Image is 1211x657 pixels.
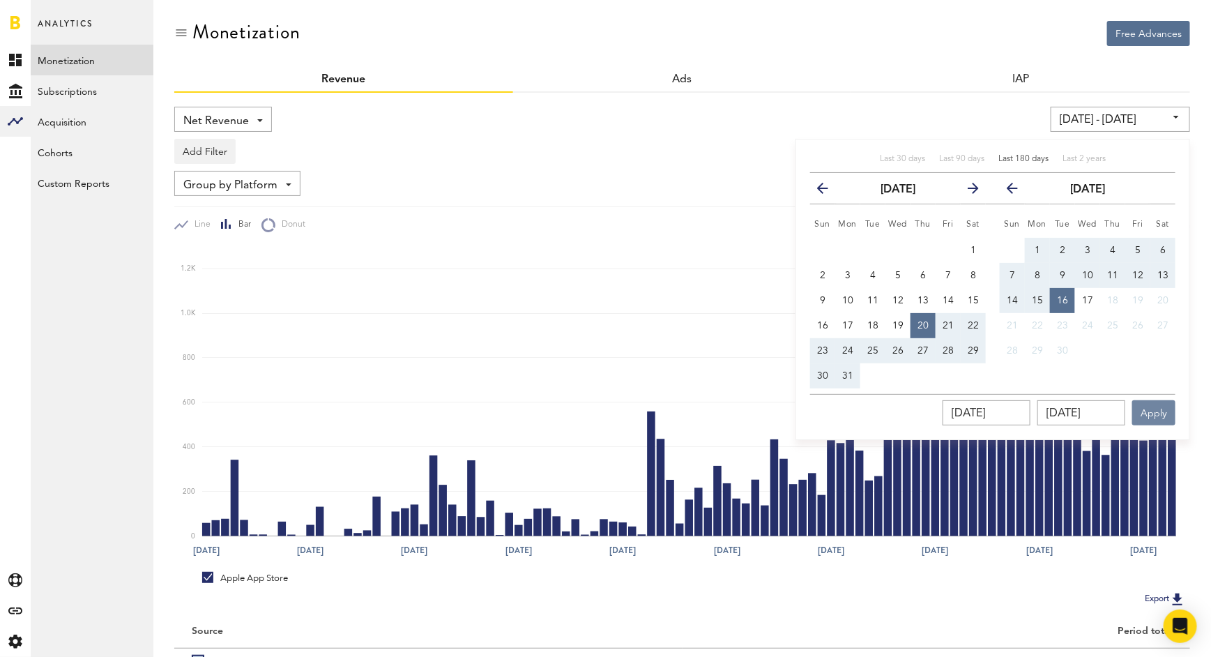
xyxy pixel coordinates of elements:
small: Saturday [967,220,980,229]
strong: [DATE] [881,184,915,195]
button: 21 [1000,313,1025,338]
button: Export [1141,590,1190,608]
button: 3 [1075,238,1100,263]
a: IAP [1012,74,1029,85]
text: [DATE] [505,544,532,557]
text: [DATE] [297,544,323,557]
button: 18 [860,313,885,338]
span: 11 [1107,271,1118,280]
text: 0 [191,533,195,540]
small: Sunday [1005,220,1021,229]
span: 7 [945,271,951,280]
span: 19 [892,321,904,331]
small: Thursday [915,220,931,229]
button: 25 [1100,313,1125,338]
a: Cohorts [31,137,153,167]
span: 27 [1157,321,1168,331]
button: 17 [1075,288,1100,313]
a: Subscriptions [31,75,153,106]
button: 6 [911,263,936,288]
span: 6 [1160,246,1166,255]
button: 17 [835,313,860,338]
button: 16 [1050,288,1075,313]
button: 2 [1050,238,1075,263]
span: 13 [1157,271,1168,280]
button: 11 [1100,263,1125,288]
span: 22 [968,321,979,331]
span: 17 [842,321,853,331]
button: 28 [936,338,961,363]
span: 13 [917,296,929,305]
a: Acquisition [31,106,153,137]
button: 10 [1075,263,1100,288]
span: 1 [1035,246,1040,255]
span: 25 [1107,321,1118,331]
span: 18 [867,321,878,331]
span: 11 [867,296,878,305]
span: 20 [1157,296,1168,305]
button: 15 [961,288,986,313]
button: 10 [835,288,860,313]
button: 23 [810,338,835,363]
button: 7 [1000,263,1025,288]
img: Export [1169,591,1186,607]
span: 31 [842,371,853,381]
div: Period total [700,626,1173,637]
span: 28 [943,346,954,356]
text: 800 [183,354,195,361]
button: 5 [1125,238,1150,263]
button: 9 [1050,263,1075,288]
div: Source [192,626,223,637]
button: 29 [961,338,986,363]
small: Thursday [1105,220,1121,229]
span: 4 [870,271,876,280]
span: 12 [892,296,904,305]
span: Group by Platform [183,174,277,197]
a: Monetization [31,45,153,75]
span: 1 [970,246,976,255]
button: 22 [961,313,986,338]
span: 28 [1007,346,1018,356]
button: 12 [885,288,911,313]
span: 9 [1060,271,1065,280]
span: 19 [1132,296,1143,305]
button: 26 [1125,313,1150,338]
small: Sunday [815,220,831,229]
span: 8 [970,271,976,280]
span: 10 [842,296,853,305]
text: [DATE] [922,544,948,557]
button: 24 [835,338,860,363]
button: 22 [1025,313,1050,338]
span: Last 30 days [880,155,925,163]
span: 27 [917,346,929,356]
button: Apply [1132,400,1175,425]
button: 21 [936,313,961,338]
button: 11 [860,288,885,313]
span: 18 [1107,296,1118,305]
span: Ads [673,74,692,85]
button: Free Advances [1107,21,1190,46]
button: 13 [911,288,936,313]
small: Tuesday [1055,220,1070,229]
small: Wednesday [889,220,908,229]
span: 24 [1082,321,1093,331]
span: 15 [968,296,979,305]
small: Friday [1132,220,1143,229]
button: 25 [860,338,885,363]
a: Revenue [321,74,365,85]
button: 19 [885,313,911,338]
span: 30 [1057,346,1068,356]
button: 5 [885,263,911,288]
span: 4 [1110,246,1115,255]
span: 9 [820,296,825,305]
text: [DATE] [193,544,220,557]
span: 2 [1060,246,1065,255]
span: 17 [1082,296,1093,305]
span: 29 [1032,346,1043,356]
button: 30 [1050,338,1075,363]
text: [DATE] [818,544,844,557]
button: 3 [835,263,860,288]
span: 23 [1057,321,1068,331]
button: 14 [936,288,961,313]
button: 13 [1150,263,1175,288]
